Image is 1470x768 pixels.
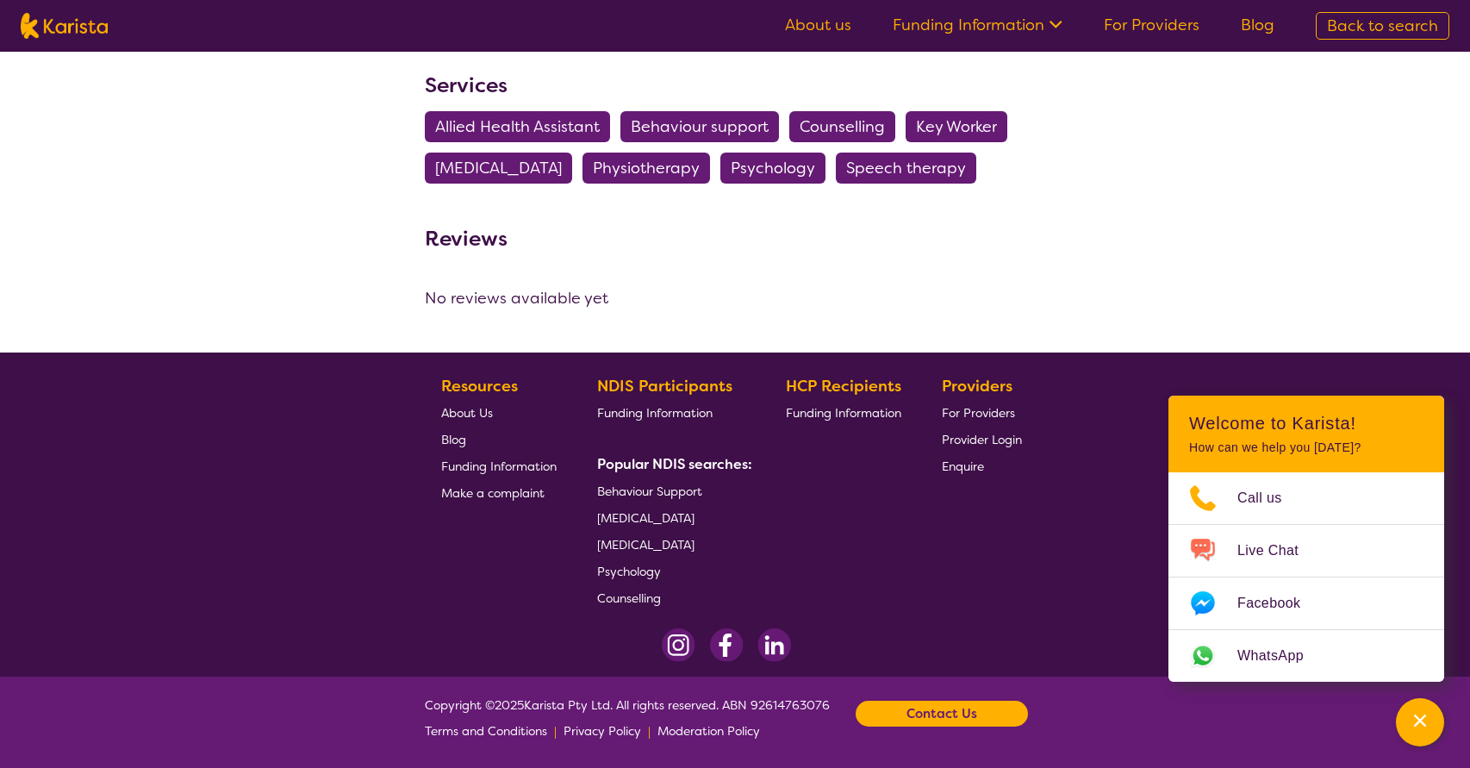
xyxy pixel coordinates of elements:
[709,628,744,662] img: Facebook
[597,455,752,473] b: Popular NDIS searches:
[942,405,1015,421] span: For Providers
[1189,413,1423,434] h2: Welcome to Karista!
[441,432,466,447] span: Blog
[1104,15,1199,35] a: For Providers
[441,479,557,506] a: Make a complaint
[597,584,745,611] a: Counselling
[425,215,508,254] h3: Reviews
[1327,16,1438,36] span: Back to search
[631,111,769,142] span: Behaviour support
[906,116,1018,137] a: Key Worker
[425,692,830,744] span: Copyright © 2025 Karista Pty Ltd. All rights reserved. ABN 92614763076
[786,376,901,396] b: HCP Recipients
[1237,590,1321,616] span: Facebook
[786,405,901,421] span: Funding Information
[597,478,745,504] a: Behaviour Support
[1168,396,1444,682] div: Channel Menu
[597,399,745,426] a: Funding Information
[942,376,1012,396] b: Providers
[942,426,1022,453] a: Provider Login
[425,158,582,178] a: [MEDICAL_DATA]
[597,558,745,584] a: Psychology
[441,376,518,396] b: Resources
[1316,12,1449,40] a: Back to search
[441,426,557,453] a: Blog
[564,723,641,739] span: Privacy Policy
[657,723,760,739] span: Moderation Policy
[1396,698,1444,746] button: Channel Menu
[441,459,557,474] span: Funding Information
[942,459,984,474] span: Enquire
[425,285,1045,311] div: No reviews available yet
[441,485,545,501] span: Make a complaint
[1237,643,1324,669] span: WhatsApp
[893,15,1062,35] a: Funding Information
[731,153,815,184] span: Psychology
[1189,440,1423,455] p: How can we help you [DATE]?
[836,158,987,178] a: Speech therapy
[1237,538,1319,564] span: Live Chat
[564,718,641,744] a: Privacy Policy
[942,432,1022,447] span: Provider Login
[1241,15,1274,35] a: Blog
[21,13,108,39] img: Karista logo
[597,564,661,579] span: Psychology
[593,153,700,184] span: Physiotherapy
[1237,485,1303,511] span: Call us
[720,158,836,178] a: Psychology
[597,510,695,526] span: [MEDICAL_DATA]
[786,399,901,426] a: Funding Information
[582,158,720,178] a: Physiotherapy
[425,116,620,137] a: Allied Health Assistant
[846,153,966,184] span: Speech therapy
[597,504,745,531] a: [MEDICAL_DATA]
[425,70,1045,101] h3: Services
[785,15,851,35] a: About us
[620,116,789,137] a: Behaviour support
[435,153,562,184] span: [MEDICAL_DATA]
[648,718,651,744] p: |
[441,399,557,426] a: About Us
[597,405,713,421] span: Funding Information
[597,484,702,499] span: Behaviour Support
[662,628,695,662] img: Instagram
[942,453,1022,479] a: Enquire
[597,376,732,396] b: NDIS Participants
[1168,472,1444,682] ul: Choose channel
[789,116,906,137] a: Counselling
[942,399,1022,426] a: For Providers
[597,590,661,606] span: Counselling
[916,111,997,142] span: Key Worker
[441,453,557,479] a: Funding Information
[435,111,600,142] span: Allied Health Assistant
[597,537,695,553] span: [MEDICAL_DATA]
[657,718,760,744] a: Moderation Policy
[757,628,791,662] img: LinkedIn
[425,723,547,739] span: Terms and Conditions
[800,111,885,142] span: Counselling
[1168,630,1444,682] a: Web link opens in a new tab.
[906,701,977,727] b: Contact Us
[441,405,493,421] span: About Us
[597,531,745,558] a: [MEDICAL_DATA]
[425,718,547,744] a: Terms and Conditions
[554,718,557,744] p: |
